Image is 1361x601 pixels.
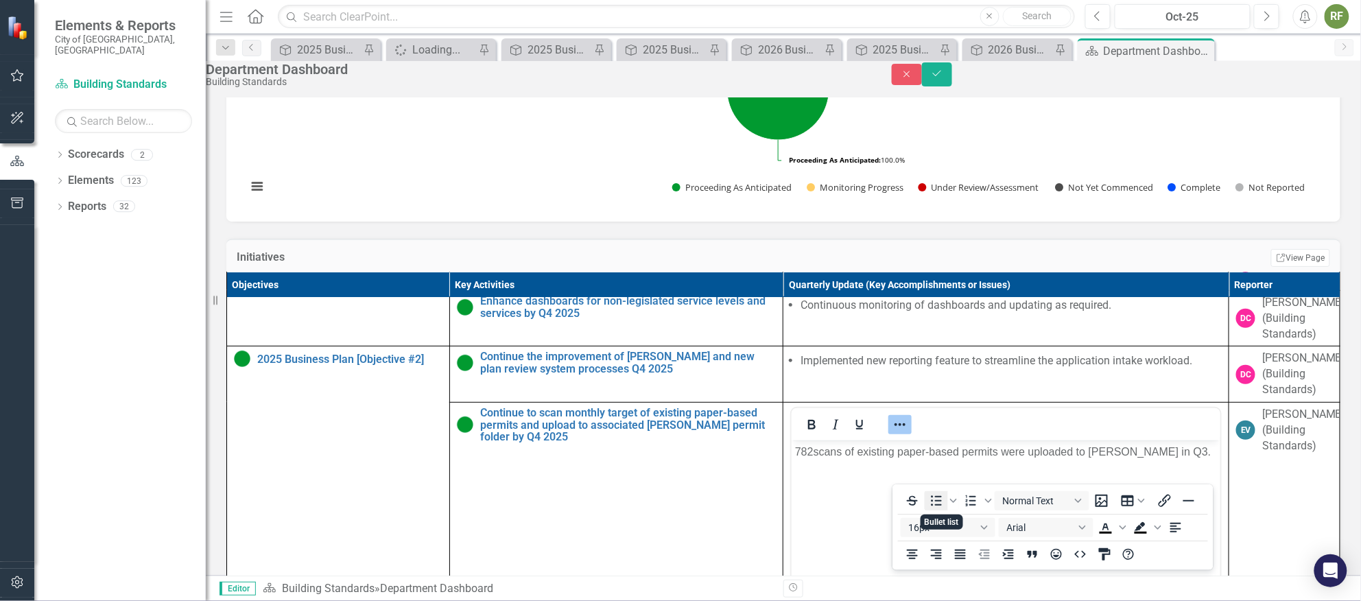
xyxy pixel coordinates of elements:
[278,5,1075,29] input: Search ClearPoint...
[1236,421,1255,440] div: EV
[735,41,821,58] a: 2026 Business Plan [Executive Summary]
[457,416,473,433] img: Proceeding as Anticipated
[237,251,726,263] h3: Initiatives
[457,299,473,316] img: Proceeding as Anticipated
[257,353,442,366] a: 2025 Business Plan [Objective #2]
[1089,491,1113,510] button: Insert image
[989,41,1052,58] div: 2026 Business Plan [Objective #1]
[1325,4,1349,29] button: RF
[643,41,706,58] div: 2025 Business Plan [Executive Summary]
[672,181,792,193] button: Show Proceeding As Anticipated
[1120,9,1246,25] div: Oct-25
[925,491,959,510] div: Bullet list
[68,147,124,163] a: Scorecards
[925,545,948,564] button: Align right
[480,295,777,319] a: Enhance dashboards for non-legislated service levels and services by Q4 2025
[412,41,475,58] div: Loading...
[789,155,881,165] tspan: Proceeding As Anticipated:
[901,545,924,564] button: Align center
[789,155,905,165] text: 100.0%
[1235,181,1304,193] button: Show Not Reported
[528,41,591,58] div: 2025 Business Plan [Objective #1]
[998,518,1093,537] button: Font Arial
[297,41,360,58] div: 2025 Business Plan [Objective #3]
[1236,309,1255,328] div: DC
[888,415,912,434] button: Reveal or hide additional toolbar items
[995,491,1089,510] button: Block Normal Text
[1168,181,1221,193] button: Show Complete
[1093,518,1128,537] div: Text color Black
[1163,518,1187,537] button: Align left
[1128,518,1163,537] div: Background color Black
[1044,545,1067,564] button: Emojis
[55,34,192,56] small: City of [GEOGRAPHIC_DATA], [GEOGRAPHIC_DATA]
[1020,545,1043,564] button: Blockquote
[801,353,1222,369] li: Implemented new reporting feature to streamline the application intake workload.
[206,62,864,77] div: Department Dashboard
[1006,522,1074,533] span: Arial
[997,545,1020,564] button: Increase indent
[800,415,823,434] button: Bold
[68,199,106,215] a: Reports
[1092,545,1115,564] button: CSS Editor
[1002,495,1069,506] span: Normal Text
[807,181,903,193] button: Show Monitoring Progress
[848,415,871,434] button: Underline
[901,491,924,510] button: Strikethrough
[901,518,995,537] button: Font size 16px
[380,582,493,595] div: Department Dashboard
[824,415,847,434] button: Italic
[973,545,996,564] button: Decrease indent
[851,41,936,58] a: 2025 Business Plan [Objective #2]
[919,181,1041,193] button: Show Under Review/Assessment
[121,175,147,187] div: 123
[1271,249,1330,267] a: View Page
[282,582,375,595] a: Building Standards
[390,41,475,58] a: Loading...
[113,201,135,213] div: 32
[873,41,936,58] div: 2025 Business Plan [Objective #2]
[68,173,114,189] a: Elements
[949,545,972,564] button: Justify
[1262,407,1345,454] div: [PERSON_NAME] (Building Standards)
[801,298,1222,314] li: Continuous monitoring of dashboards and updating as required.
[55,109,192,133] input: Search Below...
[1115,4,1251,29] button: Oct-25
[131,149,153,161] div: 2
[248,176,267,196] button: View chart menu, Chart
[206,77,864,87] div: Building Standards
[505,41,591,58] a: 2025 Business Plan [Objective #1]
[1104,43,1211,60] div: Department Dashboard
[1176,491,1200,510] button: Horizontal line
[234,351,250,367] img: Proceeding as Anticipated
[1262,351,1345,398] div: [PERSON_NAME] (Building Standards)
[727,38,829,140] path: Proceeding As Anticipated, 16.
[6,15,32,40] img: ClearPoint Strategy
[1152,491,1176,510] button: Insert/edit link
[480,407,777,443] a: Continue to scan monthly target of existing paper-based permits and upload to associated [PERSON_...
[1022,10,1052,21] span: Search
[909,522,976,533] span: 16px
[220,582,256,596] span: Editor
[1236,365,1255,384] div: DC
[1262,295,1345,342] div: [PERSON_NAME] (Building Standards)
[1113,491,1152,510] button: Table
[457,355,473,371] img: Proceeding as Anticipated
[240,2,1327,208] div: Chart. Highcharts interactive chart.
[55,77,192,93] a: Building Standards
[1068,545,1091,564] button: HTML Editor
[960,491,994,510] div: Numbered list
[620,41,706,58] a: 2025 Business Plan [Executive Summary]
[55,17,192,34] span: Elements & Reports
[1314,554,1347,587] div: Open Intercom Messenger
[274,41,360,58] a: 2025 Business Plan [Objective #3]
[240,2,1316,208] svg: Interactive chart
[480,351,777,375] a: Continue the improvement of [PERSON_NAME] and new plan review system processes Q4 2025
[263,581,773,597] div: »
[1003,7,1072,26] button: Search
[758,41,821,58] div: 2026 Business Plan [Executive Summary]
[1116,545,1139,564] button: Help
